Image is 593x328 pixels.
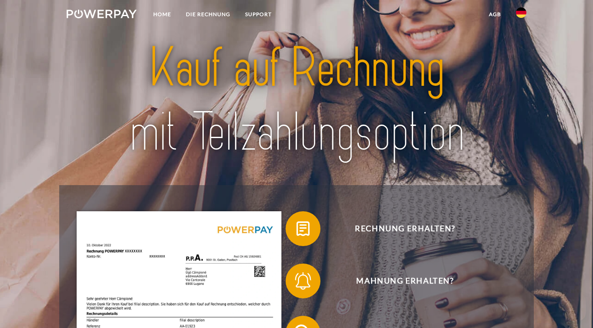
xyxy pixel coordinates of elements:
button: Mahnung erhalten? [286,264,512,298]
img: de [516,7,526,18]
button: Rechnung erhalten? [286,211,512,246]
a: agb [482,7,509,22]
iframe: Schaltfläche zum Öffnen des Messaging-Fensters [558,293,586,321]
a: DIE RECHNUNG [179,7,238,22]
img: qb_bell.svg [292,270,314,292]
img: title-powerpay_de.svg [89,33,504,168]
span: Rechnung erhalten? [298,211,512,246]
a: Home [146,7,179,22]
img: qb_bill.svg [292,218,314,240]
a: SUPPORT [238,7,279,22]
img: logo-powerpay-white.svg [67,10,137,18]
span: Mahnung erhalten? [298,264,512,298]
